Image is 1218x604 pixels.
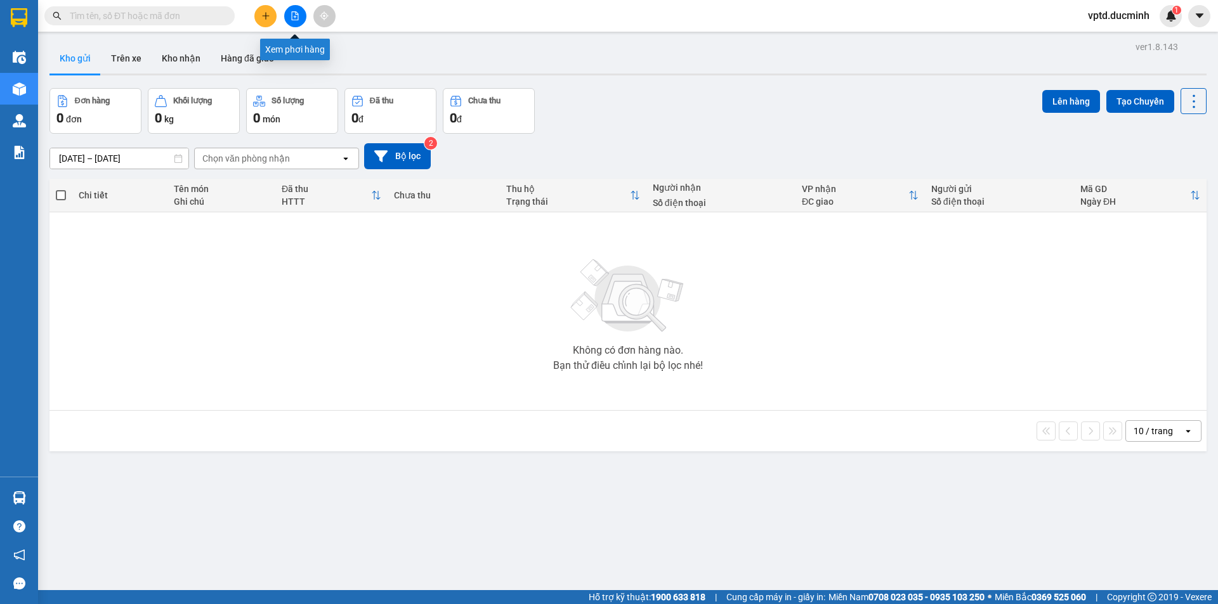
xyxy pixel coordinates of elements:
div: Số lượng [272,96,304,105]
span: 0 [56,110,63,125]
button: Khối lượng0kg [148,88,240,134]
th: Toggle SortBy [1074,179,1207,212]
sup: 2 [424,137,437,150]
svg: open [341,153,351,164]
span: Cung cấp máy in - giấy in: [726,590,825,604]
span: Miền Nam [828,590,985,604]
strong: 0369 525 060 [1031,592,1086,602]
div: ĐC giao [802,196,908,207]
span: 0 [450,110,457,125]
button: aim [313,5,336,27]
span: đ [358,114,363,124]
span: đơn [66,114,82,124]
div: Người nhận [653,183,789,193]
span: đ [457,114,462,124]
div: Chưa thu [468,96,501,105]
button: Tạo Chuyến [1106,90,1174,113]
img: solution-icon [13,146,26,159]
div: Thu hộ [506,184,630,194]
div: Không có đơn hàng nào. [573,345,683,356]
button: Đã thu0đ [344,88,436,134]
button: Đơn hàng0đơn [49,88,141,134]
span: plus [261,11,270,20]
span: copyright [1148,593,1156,601]
img: warehouse-icon [13,491,26,504]
input: Select a date range. [50,148,188,169]
span: kg [164,114,174,124]
strong: 1900 633 818 [651,592,705,602]
button: Kho nhận [152,43,211,74]
div: ver 1.8.143 [1136,40,1178,54]
img: warehouse-icon [13,51,26,64]
div: Ghi chú [174,196,269,207]
svg: open [1183,426,1193,436]
button: Lên hàng [1042,90,1100,113]
span: | [1096,590,1097,604]
button: Hàng đã giao [211,43,284,74]
div: 10 / trang [1134,425,1173,437]
img: svg+xml;base64,PHN2ZyBjbGFzcz0ibGlzdC1wbHVnX19zdmciIHhtbG5zPSJodHRwOi8vd3d3LnczLm9yZy8yMDAwL3N2Zy... [565,252,691,340]
div: Đã thu [282,184,371,194]
input: Tìm tên, số ĐT hoặc mã đơn [70,9,219,23]
div: Số điện thoại [931,196,1068,207]
div: Chưa thu [394,190,494,200]
button: file-add [284,5,306,27]
button: caret-down [1188,5,1210,27]
span: 0 [253,110,260,125]
img: warehouse-icon [13,114,26,127]
th: Toggle SortBy [500,179,646,212]
span: aim [320,11,329,20]
div: Đơn hàng [75,96,110,105]
th: Toggle SortBy [275,179,388,212]
img: warehouse-icon [13,82,26,96]
span: | [715,590,717,604]
span: món [263,114,280,124]
span: vptd.ducminh [1078,8,1160,23]
div: Chi tiết [79,190,161,200]
span: 0 [155,110,162,125]
th: Toggle SortBy [796,179,925,212]
div: Bạn thử điều chỉnh lại bộ lọc nhé! [553,361,703,371]
span: 1 [1174,6,1179,15]
div: Đã thu [370,96,393,105]
div: Số điện thoại [653,198,789,208]
button: Bộ lọc [364,143,431,169]
div: VP nhận [802,184,908,194]
strong: 0708 023 035 - 0935 103 250 [868,592,985,602]
span: file-add [291,11,299,20]
span: Miền Bắc [995,590,1086,604]
div: Tên món [174,184,269,194]
div: Khối lượng [173,96,212,105]
span: search [53,11,62,20]
img: icon-new-feature [1165,10,1177,22]
div: Người gửi [931,184,1068,194]
span: message [13,577,25,589]
span: question-circle [13,520,25,532]
button: Số lượng0món [246,88,338,134]
div: Mã GD [1080,184,1190,194]
sup: 1 [1172,6,1181,15]
span: ⚪️ [988,594,992,600]
span: Hỗ trợ kỹ thuật: [589,590,705,604]
img: logo-vxr [11,8,27,27]
button: plus [254,5,277,27]
button: Kho gửi [49,43,101,74]
button: Chưa thu0đ [443,88,535,134]
span: notification [13,549,25,561]
div: Ngày ĐH [1080,196,1190,207]
button: Trên xe [101,43,152,74]
div: Trạng thái [506,196,630,207]
div: Chọn văn phòng nhận [202,152,290,165]
span: caret-down [1194,10,1205,22]
div: HTTT [282,196,371,207]
span: 0 [351,110,358,125]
